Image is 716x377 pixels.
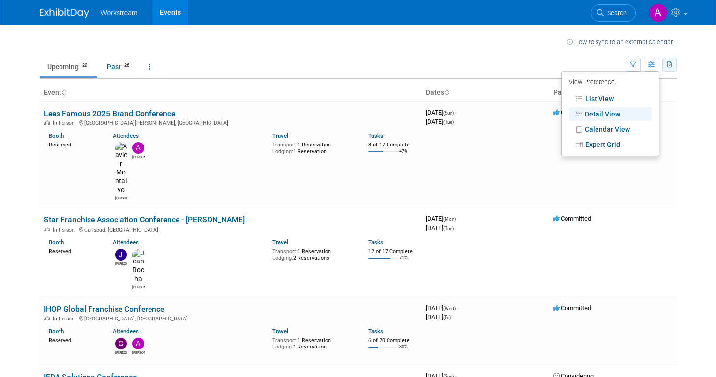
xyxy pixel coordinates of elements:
[272,239,288,246] a: Travel
[422,85,549,101] th: Dates
[40,8,89,18] img: ExhibitDay
[368,248,418,255] div: 12 of 17 Complete
[44,304,164,314] a: IHOP Global Franchise Conference
[553,109,591,116] span: Committed
[115,261,127,266] div: Jacob Davis
[79,62,90,69] span: 20
[44,316,50,320] img: In-Person Event
[44,215,245,224] a: Star Franchise Association Conference - [PERSON_NAME]
[132,284,145,290] div: Jean Rocha
[272,248,298,255] span: Transport:
[53,227,78,233] span: In-Person
[399,255,408,268] td: 71%
[591,4,636,22] a: Search
[115,142,127,195] img: Xavier Montalvo
[272,328,288,335] a: Travel
[132,338,144,349] img: Andrew Walters
[115,338,127,349] img: Chris Connelly
[604,9,626,17] span: Search
[61,88,66,96] a: Sort by Event Name
[44,225,418,233] div: Carlsbad, [GEOGRAPHIC_DATA]
[368,132,383,139] a: Tasks
[443,216,456,222] span: (Mon)
[272,140,354,155] div: 1 Reservation 1 Reservation
[44,314,418,322] div: [GEOGRAPHIC_DATA], [GEOGRAPHIC_DATA]
[569,107,652,121] a: Detail View
[272,255,293,261] span: Lodging:
[49,140,98,148] div: Reserved
[49,246,98,255] div: Reserved
[444,88,449,96] a: Sort by Start Date
[426,109,457,116] span: [DATE]
[49,239,64,246] a: Booth
[115,249,127,261] img: Jacob Davis
[272,142,298,148] span: Transport:
[49,335,98,344] div: Reserved
[49,132,64,139] a: Booth
[443,306,456,311] span: (Wed)
[553,304,591,312] span: Committed
[132,154,145,160] div: Andrew Walters
[567,38,677,46] a: How to sync to an external calendar...
[99,58,140,76] a: Past26
[443,226,454,231] span: (Tue)
[132,349,145,355] div: Andrew Walters
[272,337,298,344] span: Transport:
[569,75,652,90] div: View Preference:
[443,119,454,125] span: (Tue)
[457,304,459,312] span: -
[272,344,293,350] span: Lodging:
[272,132,288,139] a: Travel
[426,118,454,125] span: [DATE]
[40,58,97,76] a: Upcoming20
[569,92,652,106] a: List View
[101,9,138,17] span: Workstream
[44,120,50,125] img: In-Person Event
[426,215,459,222] span: [DATE]
[368,142,418,148] div: 8 of 17 Complete
[455,109,457,116] span: -
[426,224,454,232] span: [DATE]
[426,304,459,312] span: [DATE]
[44,227,50,232] img: In-Person Event
[569,138,652,151] a: Expert Grid
[121,62,132,69] span: 26
[368,328,383,335] a: Tasks
[53,316,78,322] span: In-Person
[49,328,64,335] a: Booth
[113,328,139,335] a: Attendees
[457,215,459,222] span: -
[113,132,139,139] a: Attendees
[40,85,422,101] th: Event
[53,120,78,126] span: In-Person
[368,239,383,246] a: Tasks
[569,122,652,136] a: Calendar View
[272,148,293,155] span: Lodging:
[426,313,451,320] span: [DATE]
[549,85,677,101] th: Participation
[399,344,408,357] td: 30%
[368,337,418,344] div: 6 of 20 Complete
[649,3,667,22] img: Annabelle Gu
[443,315,451,320] span: (Fri)
[113,239,139,246] a: Attendees
[272,335,354,350] div: 1 Reservation 1 Reservation
[553,215,591,222] span: Committed
[44,118,418,126] div: [GEOGRAPHIC_DATA][PERSON_NAME], [GEOGRAPHIC_DATA]
[132,142,144,154] img: Andrew Walters
[44,109,175,118] a: Lees Famous 2025 Brand Conference
[132,249,145,284] img: Jean Rocha
[399,149,408,162] td: 47%
[115,349,127,355] div: Chris Connelly
[443,110,454,116] span: (Sun)
[115,195,127,201] div: Xavier Montalvo
[272,246,354,261] div: 1 Reservation 2 Reservations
